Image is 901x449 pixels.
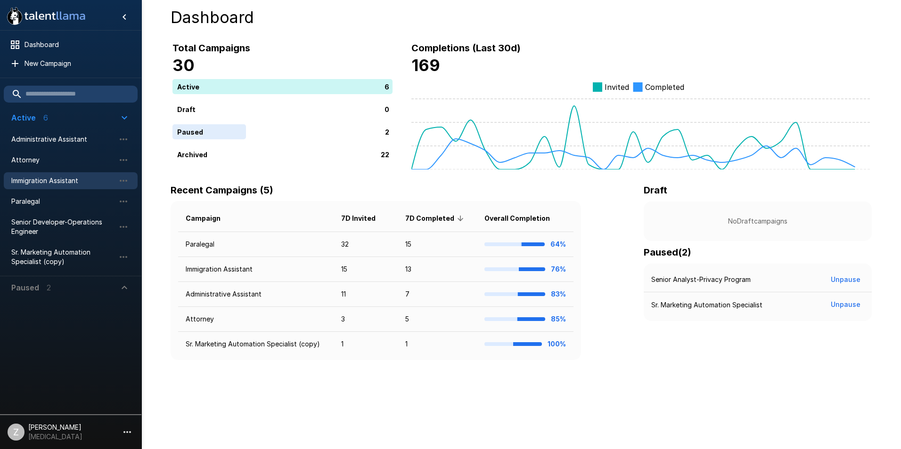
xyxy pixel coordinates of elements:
p: 2 [385,127,389,136]
td: Administrative Assistant [178,282,334,307]
b: 64% [550,240,566,248]
button: Unpause [827,271,864,289]
p: 0 [385,104,389,114]
p: Senior Analyst-Privacy Program [651,275,751,284]
b: 83% [551,290,566,298]
b: 100% [548,340,566,348]
p: 6 [385,81,389,91]
b: Draft [644,184,667,196]
b: 169 [411,56,440,75]
td: 13 [398,257,477,282]
td: 5 [398,307,477,332]
h4: Dashboard [171,8,872,27]
p: No Draft campaigns [659,216,857,226]
b: 76% [551,265,566,273]
p: 22 [381,149,389,159]
td: 15 [398,232,477,257]
b: Paused ( 2 ) [644,247,691,258]
span: 7D Invited [341,213,388,224]
td: Attorney [178,307,334,332]
span: 7D Completed [405,213,467,224]
b: 85% [551,315,566,323]
b: Recent Campaigns (5) [171,184,273,196]
td: Sr. Marketing Automation Specialist (copy) [178,332,334,357]
td: 32 [334,232,398,257]
td: Immigration Assistant [178,257,334,282]
span: Campaign [186,213,233,224]
b: 30 [172,56,195,75]
button: Unpause [827,296,864,313]
span: Overall Completion [484,213,562,224]
td: 15 [334,257,398,282]
td: 7 [398,282,477,307]
td: 11 [334,282,398,307]
td: 3 [334,307,398,332]
td: 1 [334,332,398,357]
td: Paralegal [178,232,334,257]
p: Sr. Marketing Automation Specialist [651,300,762,310]
td: 1 [398,332,477,357]
b: Completions (Last 30d) [411,42,521,54]
b: Total Campaigns [172,42,250,54]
